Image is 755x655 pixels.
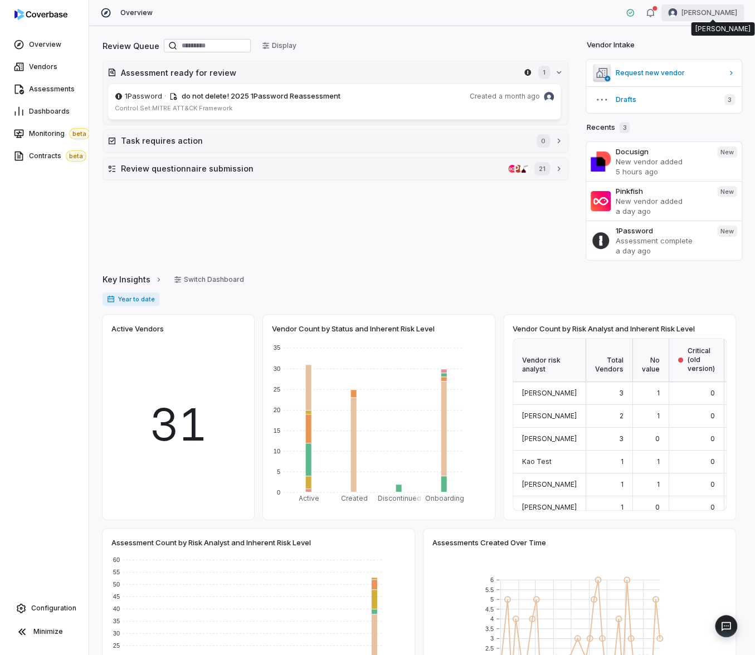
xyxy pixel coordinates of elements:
text: 25 [113,642,120,649]
text: 55 [113,569,120,575]
text: 4 [490,615,494,622]
span: 1 [657,412,660,420]
p: 5 hours ago [615,167,708,177]
span: 21 [534,162,550,175]
img: logo-D7KZi-bG.svg [14,9,67,20]
span: 0 [537,134,550,148]
span: a month ago [499,92,539,101]
span: 0 [710,389,715,397]
span: beta [69,128,90,139]
text: 5 [277,468,280,475]
h3: Docusign [615,146,708,157]
text: 0 [277,489,280,496]
span: 1 [657,480,660,488]
a: Configuration [4,598,84,618]
span: Key Insights [103,273,150,285]
a: DocusignNew vendor added5 hours agoNew [586,142,742,181]
span: Vendors [29,62,57,71]
button: Review questionnaire submissionpinkfish.aipixel-ny.comthehersheycompany.com21 [103,158,568,180]
a: Overview [2,35,86,55]
button: Assessment ready for review1password.com1 [103,61,568,84]
span: Drafts [615,95,715,104]
span: Assessments Created Over Time [432,537,546,548]
span: 31 [150,391,207,458]
button: Switch Dashboard [167,271,251,288]
text: 40 [113,605,120,612]
span: [PERSON_NAME] [522,412,577,420]
h2: Review Queue [103,40,159,52]
button: Task requires action0 [103,130,568,152]
span: Minimize [33,627,63,636]
span: Vendor Count by Risk Analyst and Inherent Risk Level [513,324,695,334]
span: 3 [619,389,624,397]
span: 1 [621,457,624,466]
p: a day ago [615,246,708,256]
text: 30 [113,630,120,637]
span: do not delete! 2025 1Password Reassessment [182,91,340,100]
span: beta [66,150,86,162]
span: Created [470,92,496,101]
svg: Date range for report [107,295,115,303]
span: 1 [538,66,550,79]
text: 4.5 [485,606,494,613]
img: David Gold avatar [668,8,677,17]
text: 15 [274,427,280,434]
text: 25 [274,386,280,393]
span: 1 [621,480,624,488]
span: 0 [710,412,715,420]
button: Minimize [4,620,84,643]
text: 35 [274,344,280,351]
span: Dashboards [29,107,70,116]
text: 5.5 [485,586,494,593]
div: Total Vendors [586,339,633,382]
text: 45 [113,593,120,600]
text: 30 [274,365,280,372]
h2: Review questionnaire submission [121,163,504,174]
span: 3 [724,94,735,105]
a: Key Insights [103,268,163,291]
img: David Gold avatar [544,92,554,102]
a: 1PasswordAssessment completea day agoNew [586,221,742,260]
p: Assessment complete [615,236,708,246]
span: 0 [710,434,715,443]
div: No value [633,339,669,382]
h2: Vendor Intake [586,40,634,51]
span: Assessments [29,85,75,94]
a: PinkfishNew vendor addeda day agoNew [586,181,742,221]
text: 6 [490,576,494,583]
span: 1Password [125,91,162,102]
span: Assessment Count by Risk Analyst and Inherent Risk Level [111,537,311,548]
h2: Task requires action [121,135,525,146]
span: 0 [655,503,660,511]
button: Drafts3 [586,86,742,113]
span: [PERSON_NAME] [522,480,577,488]
a: Contractsbeta [2,146,86,166]
h3: 1Password [615,226,708,236]
span: 1 [621,503,624,511]
span: [PERSON_NAME] [681,8,737,17]
a: Request new vendor [586,60,742,86]
button: Key Insights [99,268,166,291]
span: [PERSON_NAME] [522,503,577,511]
button: David Gold avatar[PERSON_NAME] [661,4,744,21]
span: 0 [710,503,715,511]
span: 3 [619,434,624,443]
span: Contracts [29,150,86,162]
span: 1 [657,389,660,397]
span: 0 [710,480,715,488]
span: 0 [655,434,660,443]
div: [PERSON_NAME] [695,25,750,33]
p: New vendor added [615,157,708,167]
text: 10 [274,448,280,454]
span: Vendor Count by Status and Inherent Risk Level [272,324,435,334]
p: a day ago [615,206,708,216]
span: New [717,226,737,237]
text: 3 [490,635,494,642]
a: Vendors [2,57,86,77]
span: Monitoring [29,128,90,139]
button: Display [255,37,303,54]
span: 0 [710,457,715,466]
p: New vendor added [615,196,708,206]
span: 2 [620,412,624,420]
span: Overview [120,8,153,17]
